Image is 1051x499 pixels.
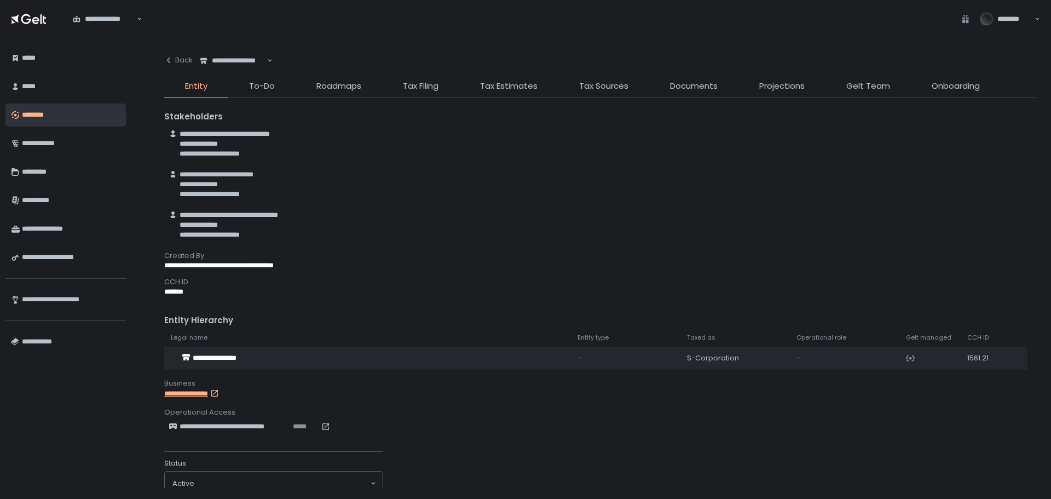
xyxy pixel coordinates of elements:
span: Taxed as [687,334,715,342]
span: Operational role [796,334,846,342]
div: Stakeholders [164,111,1036,123]
div: - [796,353,893,363]
span: Tax Estimates [480,80,538,93]
span: Gelt managed [906,334,951,342]
span: Onboarding [932,80,980,93]
span: Tax Sources [579,80,628,93]
span: Projections [759,80,805,93]
div: Back [164,55,193,65]
span: CCH ID [967,334,989,342]
div: Created By [164,251,1036,261]
div: Search for option [66,8,142,31]
span: Legal name [171,334,207,342]
input: Search for option [135,14,136,25]
div: S-Corporation [687,353,783,363]
input: Search for option [194,478,369,489]
span: active [172,479,194,489]
div: 1561.21 [967,353,1000,363]
button: Back [164,49,193,71]
span: Documents [670,80,718,93]
span: Roadmaps [316,80,361,93]
div: CCH ID [164,277,1036,287]
span: To-Do [249,80,275,93]
span: Entity type [578,334,609,342]
div: - [578,353,674,363]
span: Tax Filing [403,80,438,93]
div: Search for option [193,49,273,72]
div: Business [164,378,1036,388]
div: Entity Hierarchy [164,314,1036,327]
div: Operational Access [164,408,1036,417]
div: Search for option [165,472,383,496]
span: Gelt Team [846,80,890,93]
span: Entity [185,80,207,93]
span: Status [164,458,186,468]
